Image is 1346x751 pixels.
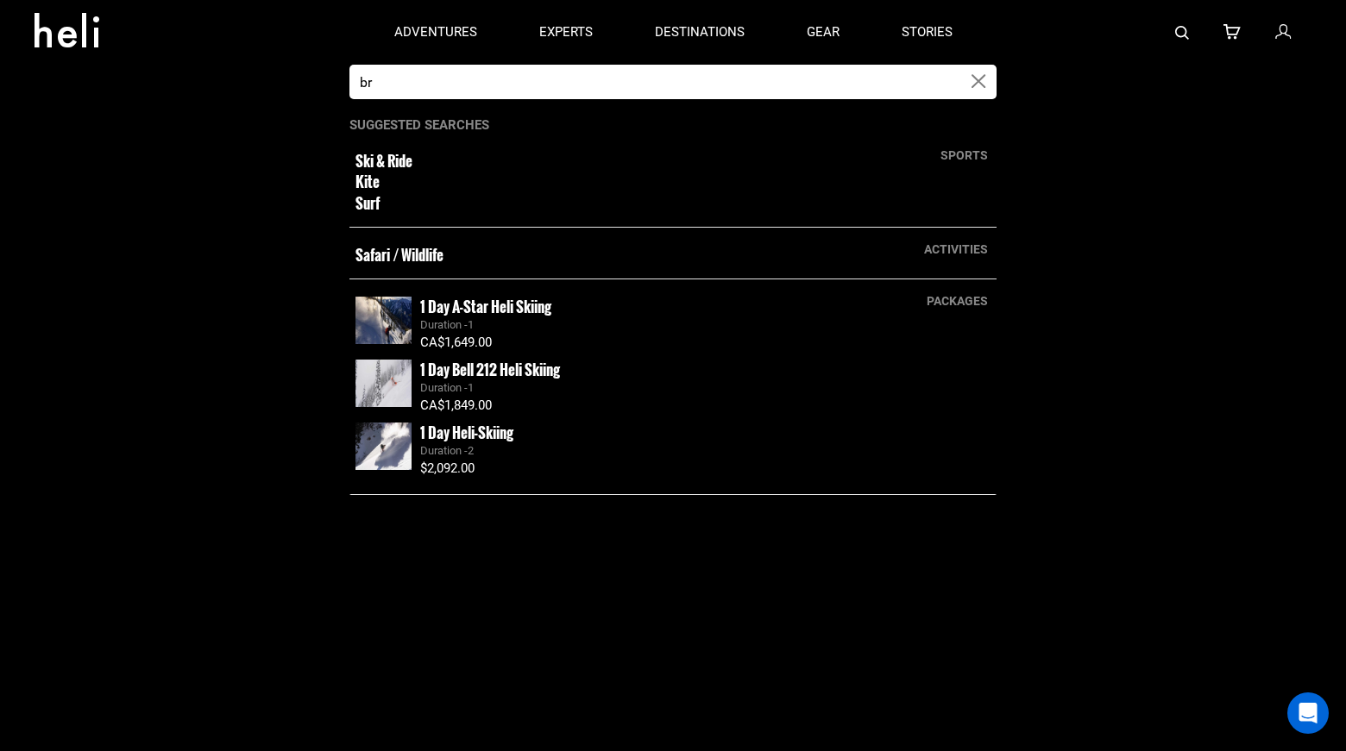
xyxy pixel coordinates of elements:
[355,245,864,266] small: Safari / Wildlife
[349,65,961,99] input: Search by Sport, Trip or Operator
[349,116,997,135] p: Suggested Searches
[355,422,412,470] img: images
[1287,692,1329,734] div: Open Intercom Messenger
[355,193,864,214] small: Surf
[468,381,474,394] span: 1
[539,23,593,41] p: experts
[932,147,997,164] div: sports
[918,292,997,310] div: packages
[655,23,745,41] p: destinations
[420,296,551,317] small: 1 Day A-Star Heli Skiing
[468,444,474,457] span: 2
[420,443,991,460] div: Duration -
[468,318,474,331] span: 1
[420,359,560,380] small: 1 Day Bell 212 Heli Skiing
[420,317,991,334] div: Duration -
[355,360,412,407] img: images
[355,297,412,344] img: images
[420,380,991,397] div: Duration -
[420,335,492,350] span: CA$1,649.00
[355,172,864,192] small: Kite
[915,241,997,258] div: activities
[420,422,513,443] small: 1 Day Heli-Skiing
[394,23,477,41] p: adventures
[355,151,864,172] small: Ski & Ride
[1175,26,1189,40] img: search-bar-icon.svg
[420,460,475,476] span: $2,092.00
[420,397,492,413] span: CA$1,849.00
